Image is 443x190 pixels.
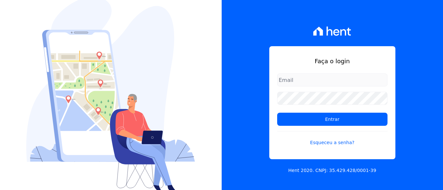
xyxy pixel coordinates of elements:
a: Esqueceu a senha? [277,131,388,146]
p: Hent 2020. CNPJ: 35.429.428/0001-39 [288,167,376,174]
h1: Faça o login [277,57,388,66]
input: Entrar [277,113,388,126]
input: Email [277,73,388,86]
